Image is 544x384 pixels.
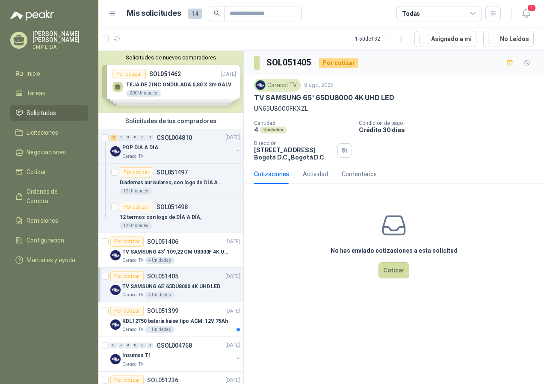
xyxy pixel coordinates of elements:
[33,44,88,50] p: CMX LTDA
[27,89,45,98] span: Tareas
[10,164,88,180] a: Cotizar
[10,65,88,82] a: Inicio
[254,140,334,146] p: Dirección
[225,134,240,142] p: [DATE]
[122,257,143,264] p: Caracol TV
[122,248,229,256] p: TV SAMSUNG 43" 109,22 CM U8000F 4K UHD
[27,148,66,157] span: Negociaciones
[120,188,152,195] div: 12 Unidades
[27,167,46,177] span: Cotizar
[225,238,240,246] p: [DATE]
[98,268,243,302] a: Por cotizarSOL051405[DATE] Company LogoTV SAMSUNG 65' 65DU8000 4K UHD LEDCaracol TV4 Unidades
[10,124,88,141] a: Licitaciones
[254,126,258,133] p: 4
[27,69,40,78] span: Inicio
[304,81,334,89] p: 8 ago, 2025
[10,85,88,101] a: Tareas
[110,319,121,330] img: Company Logo
[120,167,153,177] div: Por cotizar
[120,213,201,222] p: 12 termos con logo de DÍA A DÍA,
[147,377,178,383] p: SOL051236
[254,93,394,102] p: TV SAMSUNG 65' 65DU8000 4K UHD LED
[225,307,240,315] p: [DATE]
[10,144,88,160] a: Negociaciones
[254,146,334,161] p: [STREET_ADDRESS] Bogotá D.C. , Bogotá D.C.
[355,32,408,46] div: 1 - 50 de 132
[303,169,328,179] div: Actividad
[110,250,121,260] img: Company Logo
[331,246,458,255] h3: No has enviado cotizaciones a esta solicitud
[254,169,289,179] div: Cotizaciones
[256,80,265,90] img: Company Logo
[139,343,146,349] div: 0
[33,31,88,43] p: [PERSON_NAME] [PERSON_NAME]
[120,179,226,187] p: Diademas auriculares, con logo de DÍA A DÍA,
[139,135,146,141] div: 0
[110,146,121,157] img: Company Logo
[260,127,287,133] div: Unidades
[118,135,124,141] div: 0
[27,128,58,137] span: Licitaciones
[122,283,220,291] p: TV SAMSUNG 65' 65DU8000 4K UHD LED
[110,340,242,368] a: 0 0 0 0 0 0 GSOL004768[DATE] Company LogoInsumos TICaracol TV
[122,326,143,333] p: Caracol TV
[122,292,143,298] p: Caracol TV
[147,135,153,141] div: 0
[518,6,534,21] button: 1
[110,271,144,281] div: Por cotizar
[122,317,228,325] p: KBL12750 batería kaise tipo AGM: 12V 75Ah
[359,126,541,133] p: Crédito 30 días
[414,31,476,47] button: Asignado a mi
[120,202,153,212] div: Por cotizar
[122,144,158,152] p: POP DIA A DIA
[110,133,242,160] a: 2 0 0 0 0 0 GSOL004810[DATE] Company LogoPOP DIA A DIACaracol TV
[378,262,409,278] button: Cotizar
[342,169,377,179] div: Comentarios
[122,361,143,368] p: Caracol TV
[27,108,56,118] span: Solicitudes
[125,135,131,141] div: 0
[27,187,80,206] span: Órdenes de Compra
[145,257,174,264] div: 4 Unidades
[110,285,121,295] img: Company Logo
[127,7,181,20] h1: Mis solicitudes
[110,343,117,349] div: 0
[145,326,174,333] div: 1 Unidades
[157,204,188,210] p: SOL051498
[122,153,143,160] p: Caracol TV
[10,213,88,229] a: Remisiones
[110,306,144,316] div: Por cotizar
[27,236,64,245] span: Configuración
[402,9,420,18] div: Todas
[132,135,139,141] div: 0
[254,104,534,113] p: UN65U8000FKXZL
[147,273,178,279] p: SOL051405
[225,272,240,281] p: [DATE]
[122,352,150,360] p: Insumos TI
[147,239,178,245] p: SOL051406
[102,54,240,61] button: Solicitudes de nuevos compradores
[157,343,192,349] p: GSOL004768
[98,302,243,337] a: Por cotizarSOL051399[DATE] Company LogoKBL12750 batería kaise tipo AGM: 12V 75AhCaracol TV1 Unidades
[319,58,358,68] div: Por cotizar
[10,10,54,21] img: Logo peakr
[110,354,121,364] img: Company Logo
[110,135,117,141] div: 2
[98,198,243,233] a: Por cotizarSOL05149812 termos con logo de DÍA A DÍA,12 Unidades
[27,255,75,265] span: Manuales y ayuda
[27,216,58,225] span: Remisiones
[254,120,352,126] p: Cantidad
[10,232,88,248] a: Configuración
[266,56,312,69] h3: SOL051405
[132,343,139,349] div: 0
[10,252,88,268] a: Manuales y ayuda
[120,222,152,229] div: 12 Unidades
[98,233,243,268] a: Por cotizarSOL051406[DATE] Company LogoTV SAMSUNG 43" 109,22 CM U8000F 4K UHDCaracol TV4 Unidades
[359,120,541,126] p: Condición de pago
[188,9,202,19] span: 14
[110,236,144,247] div: Por cotizar
[225,342,240,350] p: [DATE]
[147,308,178,314] p: SOL051399
[10,105,88,121] a: Solicitudes
[10,183,88,209] a: Órdenes de Compra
